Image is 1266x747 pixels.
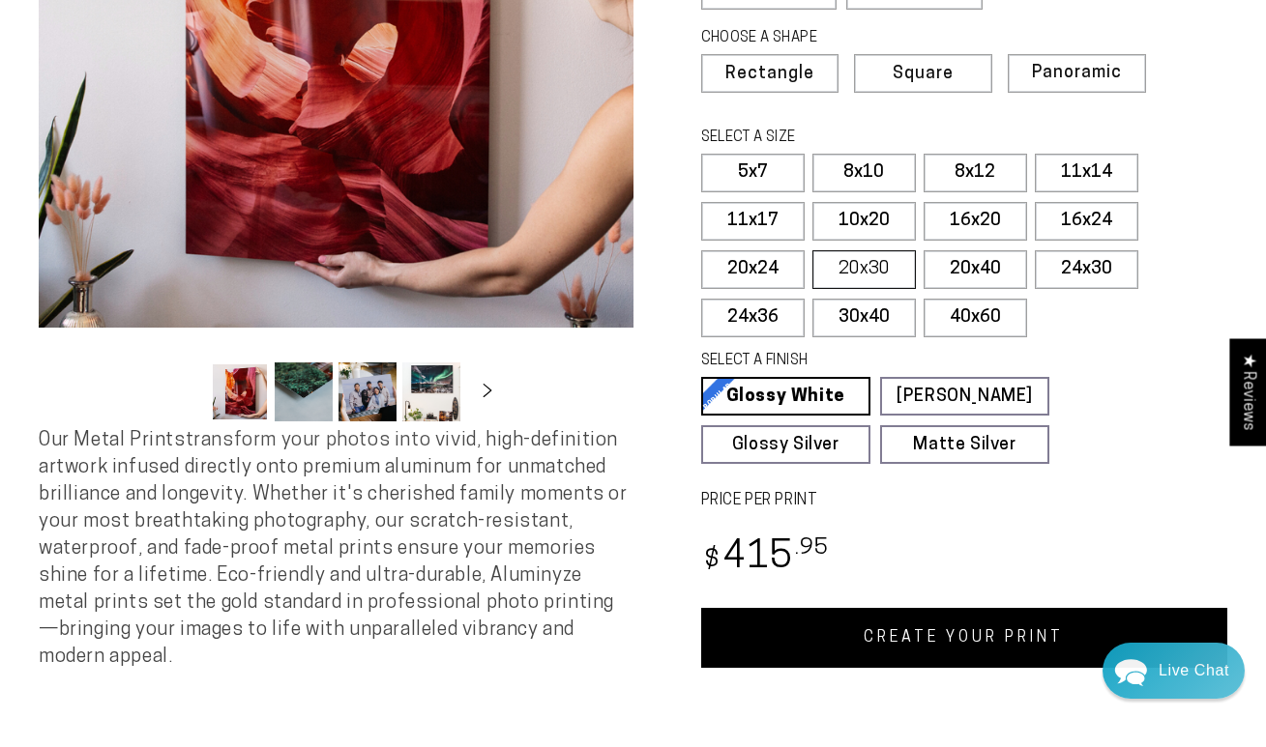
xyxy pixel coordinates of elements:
[339,362,397,421] button: Load image 3 in gallery view
[1035,250,1138,289] label: 24x30
[812,154,916,192] label: 8x10
[701,202,805,241] label: 11x17
[1229,338,1266,445] div: Click to open Judge.me floating reviews tab
[211,362,269,421] button: Load image 1 in gallery view
[812,202,916,241] label: 10x20
[162,371,205,414] button: Slide left
[701,128,1010,149] legend: SELECT A SIZE
[795,537,830,560] sup: .95
[880,377,1049,416] a: [PERSON_NAME]
[701,377,870,416] a: Glossy White
[924,250,1027,289] label: 20x40
[466,371,509,414] button: Slide right
[701,299,805,337] label: 24x36
[880,425,1049,464] a: Matte Silver
[701,425,870,464] a: Glossy Silver
[701,490,1228,512] label: PRICE PER PRINT
[701,28,968,49] legend: CHOOSE A SHAPE
[275,362,333,421] button: Load image 2 in gallery view
[812,299,916,337] label: 30x40
[924,202,1027,241] label: 16x20
[1032,64,1122,82] span: Panoramic
[701,539,830,577] bdi: 415
[701,608,1228,668] a: CREATE YOUR PRINT
[725,66,814,83] span: Rectangle
[893,66,954,83] span: Square
[701,250,805,289] label: 20x24
[924,154,1027,192] label: 8x12
[402,362,460,421] button: Load image 4 in gallery view
[39,431,628,667] span: Our Metal Prints transform your photos into vivid, high-definition artwork infused directly onto ...
[812,250,916,289] label: 20x30
[1103,643,1245,699] div: Chat widget toggle
[701,351,1010,372] legend: SELECT A FINISH
[1035,154,1138,192] label: 11x14
[1035,202,1138,241] label: 16x24
[924,299,1027,337] label: 40x60
[701,154,805,192] label: 5x7
[704,548,721,574] span: $
[1159,643,1229,699] div: Contact Us Directly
